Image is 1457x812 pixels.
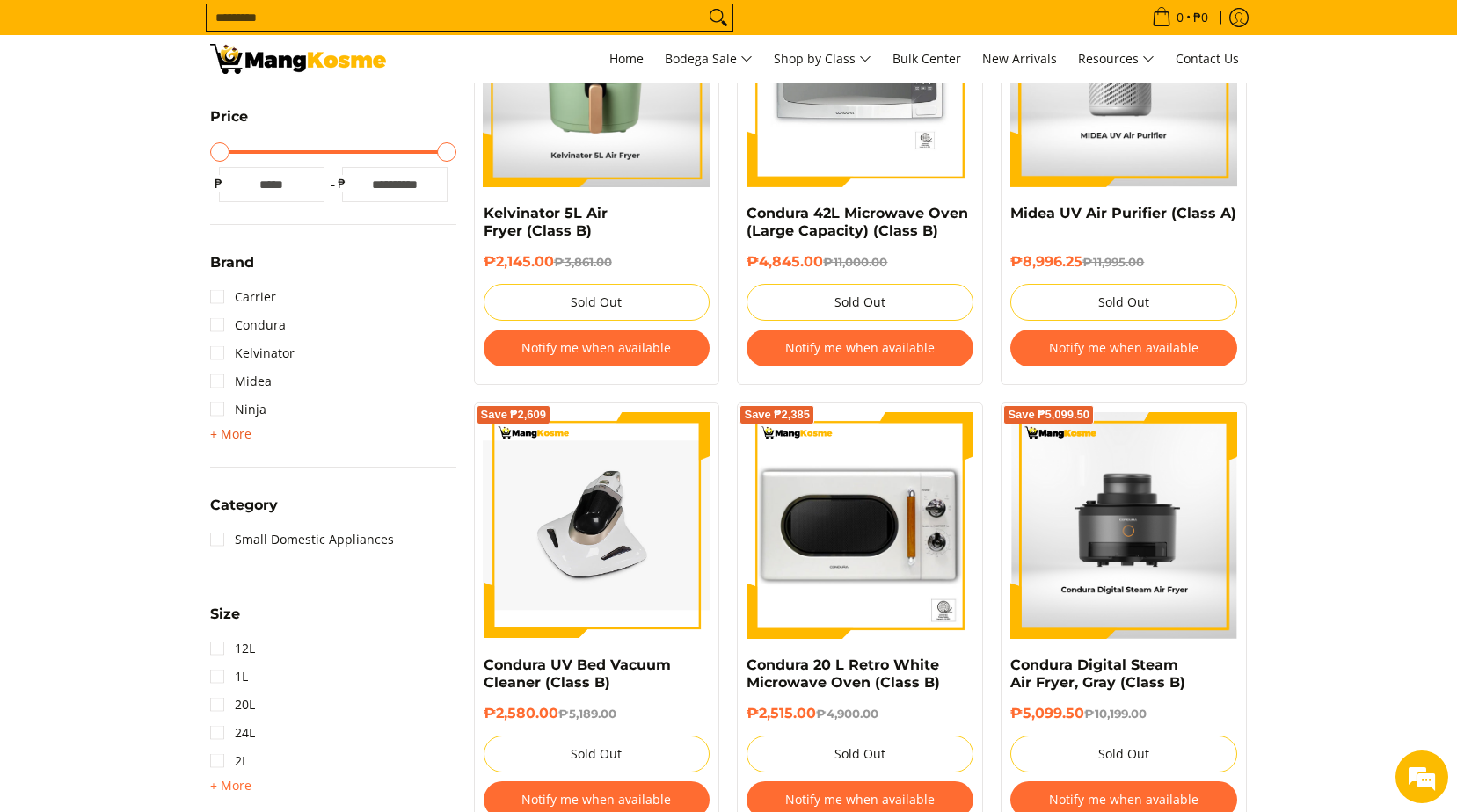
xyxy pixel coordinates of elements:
a: 1L [210,663,248,691]
img: condura-vintage-style-20-liter-micowave-oven-with-icc-sticker-class-b-full-front-view-mang-kosme [747,412,973,639]
a: 20L [210,691,255,719]
span: We're online! [102,221,243,399]
del: ₱4,900.00 [816,707,878,721]
summary: Open [210,498,278,526]
summary: Open [210,110,248,137]
del: ₱10,199.00 [1084,707,1147,721]
a: Contact Us [1167,35,1248,83]
a: Bodega Sale [656,35,761,83]
button: Search [704,4,732,31]
h6: ₱2,580.00 [484,705,710,722]
button: Notify me when available [1010,330,1237,366]
a: 24L [210,719,255,747]
a: Home [601,35,652,83]
a: New Arrivals [973,35,1066,83]
del: ₱11,000.00 [823,255,887,269]
summary: Open [210,775,251,796]
span: • [1147,8,1213,27]
span: ₱ [333,175,351,192]
a: Condura UV Bed Vacuum Cleaner (Class B) [484,656,671,691]
a: Small Domestic Appliances [210,526,394,554]
del: ₱5,189.00 [558,707,616,721]
a: 12L [210,634,255,663]
button: Notify me when available [747,330,973,366]
span: Bulk Center [892,50,961,67]
a: Kelvinator [210,339,295,367]
span: Save ₱5,099.50 [1008,410,1089,420]
a: 2L [210,747,248,775]
button: Sold Out [484,284,710,321]
del: ₱3,861.00 [554,255,612,269]
button: Sold Out [1010,284,1237,321]
button: Sold Out [1010,736,1237,772]
a: Bulk Center [884,35,970,83]
span: Shop by Class [774,48,871,70]
a: Condura 20 L Retro White Microwave Oven (Class B) [747,656,940,691]
span: Home [609,50,644,67]
button: Notify me when available [484,330,710,366]
h6: ₱2,145.00 [484,253,710,271]
span: Brand [210,256,254,270]
span: Resources [1078,48,1155,70]
button: Sold Out [484,736,710,772]
span: New Arrivals [982,50,1057,67]
nav: Main Menu [404,35,1248,83]
span: Category [210,498,278,512]
h6: ₱5,099.50 [1010,705,1237,722]
span: Save ₱2,385 [744,410,810,420]
summary: Open [210,256,254,283]
span: Size [210,607,240,621]
span: 0 [1174,11,1186,24]
a: Midea UV Air Purifier (Class A) [1010,205,1236,221]
a: Resources [1069,35,1163,83]
summary: Open [210,607,240,634]
del: ₱11,995.00 [1082,255,1144,269]
span: + More [210,779,251,793]
summary: Open [210,424,251,445]
textarea: Type your message and hit 'Enter' [9,480,335,541]
span: Save ₱2,609 [481,410,547,420]
div: Chat with us now [91,98,295,121]
h6: ₱8,996.25 [1010,253,1237,271]
a: Carrier [210,283,276,311]
span: ₱ [210,175,228,192]
button: Sold Out [747,736,973,772]
h6: ₱2,515.00 [747,705,973,722]
a: Midea [210,367,272,395]
img: Condura UV Bed Vacuum Cleaner (Class B) [484,440,710,610]
span: Bodega Sale [665,48,753,70]
h6: ₱4,845.00 [747,253,973,271]
a: Condura 42L Microwave Oven (Large Capacity) (Class B) [747,205,968,239]
div: Minimize live chat window [288,9,331,51]
a: Ninja [210,395,266,424]
span: Contact Us [1176,50,1239,67]
a: Condura [210,311,286,339]
img: condura-digital-steam-air-fryer-with-frame-full-view-mang-kosme [1012,412,1236,639]
span: + More [210,427,251,441]
a: Kelvinator 5L Air Fryer (Class B) [484,205,608,239]
a: Condura Digital Steam Air Fryer, Gray (Class B) [1010,656,1185,691]
span: Price [210,110,248,124]
img: Small Appliances l Mang Kosme: Home Appliances Warehouse Sale | Page 3 [210,44,386,74]
button: Sold Out [747,284,973,321]
span: ₱0 [1191,11,1211,24]
a: Shop by Class [765,35,880,83]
